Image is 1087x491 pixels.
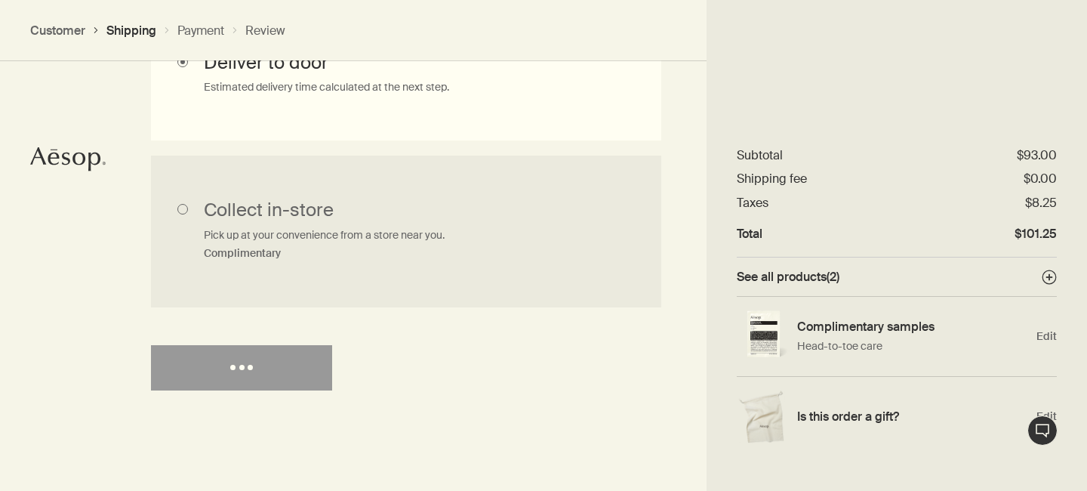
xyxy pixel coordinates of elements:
[1027,415,1058,446] button: Live Assistance
[177,23,224,39] button: Payment
[737,226,762,242] dt: Total
[1024,171,1057,187] dd: $0.00
[1025,195,1057,211] dd: $8.25
[737,269,1057,285] button: See all products(2)
[737,377,1057,456] div: Edit
[797,338,1029,354] p: Head-to-toe care
[1036,329,1057,344] span: Edit
[245,23,285,39] button: Review
[737,147,783,163] dt: Subtotal
[737,195,768,211] dt: Taxes
[737,269,839,285] span: See all products ( 2 )
[106,23,156,39] button: Shipping
[737,297,1057,377] div: Edit
[1015,226,1057,242] dd: $101.25
[797,409,1029,425] h4: Is this order a gift?
[737,171,807,187] dt: Shipping fee
[30,23,85,39] button: Customer
[1017,147,1057,163] dd: $93.00
[737,310,790,362] img: Single sample sachet
[797,319,1029,335] h4: Complimentary samples
[737,391,790,443] img: Gift wrap example
[1036,409,1057,424] span: Edit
